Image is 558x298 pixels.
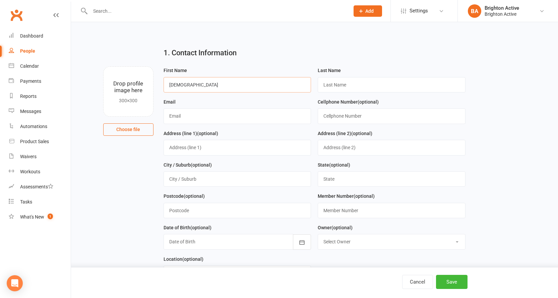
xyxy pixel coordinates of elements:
label: Last Name [318,67,341,74]
label: Postcode [164,192,205,200]
label: Location [164,255,203,263]
spang: (optional) [191,162,212,168]
div: What's New [20,214,44,220]
input: Address (line 2) [318,140,466,155]
input: Postcode [164,203,311,218]
label: Member Number [318,192,375,200]
div: People [20,48,35,54]
a: Dashboard [9,28,71,44]
spang: (optional) [190,225,211,230]
a: Calendar [9,59,71,74]
div: Open Intercom Messenger [7,275,23,291]
input: Cellphone Number [318,108,466,124]
a: Reports [9,89,71,104]
input: First Name [164,77,311,93]
label: City / Suburb [164,161,212,169]
spang: (optional) [329,162,350,168]
spang: (optional) [184,193,205,199]
span: 1 [48,214,53,219]
spang: (optional) [331,225,353,230]
div: Dashboard [20,33,43,39]
input: State [318,171,466,187]
div: Messages [20,109,41,114]
label: First Name [164,67,187,74]
div: Reports [20,94,37,99]
spang: (optional) [197,131,218,136]
div: Workouts [20,169,40,174]
label: Cellphone Number [318,98,379,106]
div: Brighton Active [485,11,519,17]
h2: 1. Contact Information [164,49,466,57]
label: Email [164,98,176,106]
spang: (optional) [354,193,375,199]
div: Automations [20,124,47,129]
a: People [9,44,71,59]
a: Workouts [9,164,71,179]
span: Settings [410,3,428,18]
div: Product Sales [20,139,49,144]
input: City / Suburb [164,171,311,187]
a: Clubworx [8,7,25,23]
input: Search... [88,6,345,16]
a: Assessments [9,179,71,194]
button: Cancel [402,275,433,289]
div: BA [468,4,481,18]
a: What's New1 [9,210,71,225]
a: Messages [9,104,71,119]
label: Address (line 1) [164,130,218,137]
div: Brighton Active [485,5,519,11]
span: Add [365,8,374,14]
a: Waivers [9,149,71,164]
label: State [318,161,350,169]
div: Payments [20,78,41,84]
button: Save [436,275,468,289]
a: Tasks [9,194,71,210]
a: Payments [9,74,71,89]
div: Tasks [20,199,32,204]
input: Address (line 1) [164,140,311,155]
label: Date of Birth [164,224,211,231]
spang: (optional) [351,131,372,136]
input: Last Name [318,77,466,93]
spang: (optional) [358,99,379,105]
input: Member Number [318,203,466,218]
button: Add [354,5,382,17]
div: Assessments [20,184,53,189]
label: Address (line 2) [318,130,372,137]
input: Email [164,108,311,124]
a: Product Sales [9,134,71,149]
div: Waivers [20,154,37,159]
button: Choose file [103,123,153,135]
spang: (optional) [182,256,203,262]
div: Calendar [20,63,39,69]
label: Owner [318,224,353,231]
a: Automations [9,119,71,134]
